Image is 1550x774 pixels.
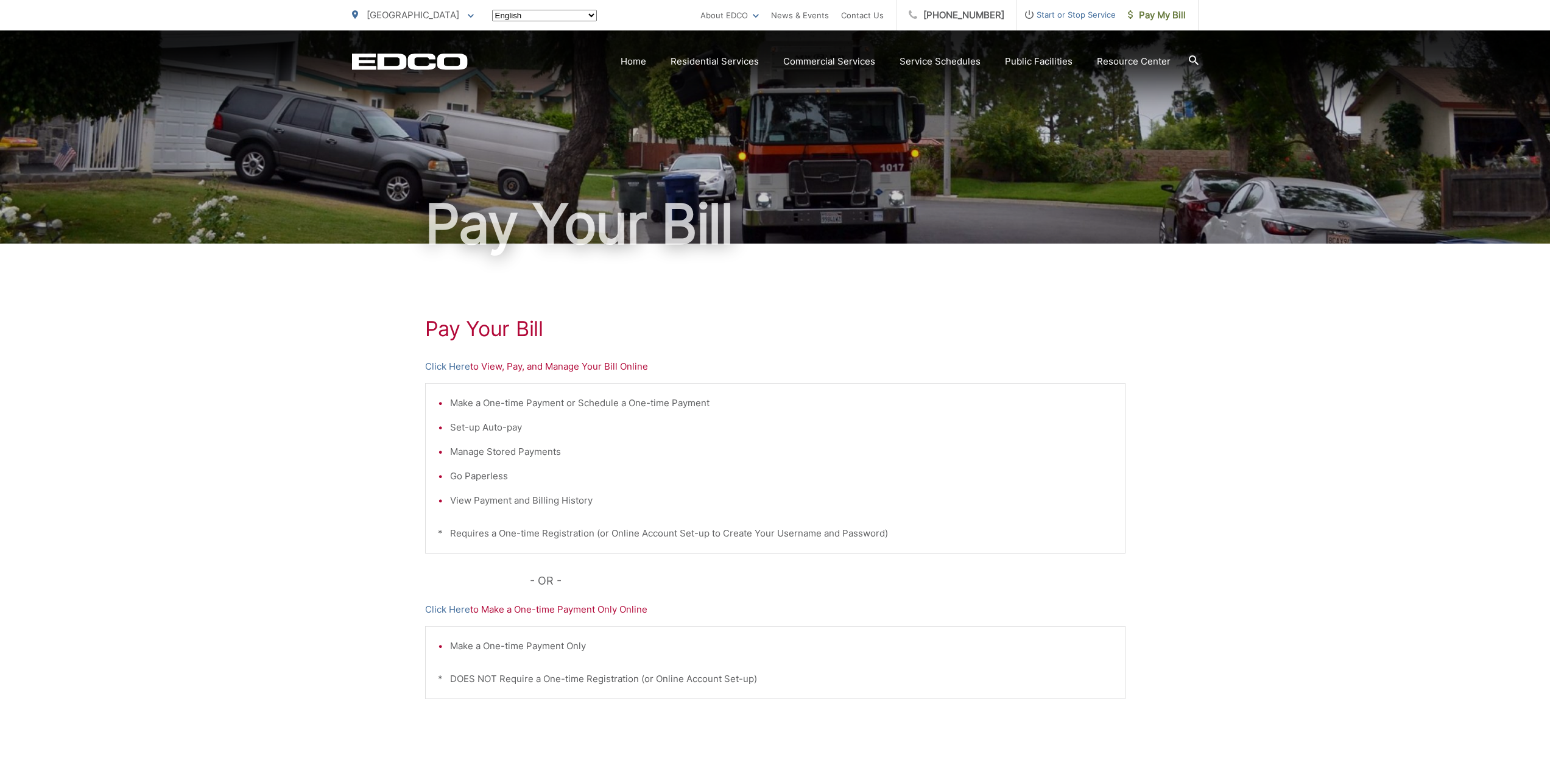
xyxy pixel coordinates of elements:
[425,602,470,617] a: Click Here
[352,194,1199,255] h1: Pay Your Bill
[367,9,459,21] span: [GEOGRAPHIC_DATA]
[900,54,981,69] a: Service Schedules
[1128,8,1186,23] span: Pay My Bill
[621,54,646,69] a: Home
[671,54,759,69] a: Residential Services
[841,8,884,23] a: Contact Us
[450,445,1113,459] li: Manage Stored Payments
[492,10,597,21] select: Select a language
[425,602,1126,617] p: to Make a One-time Payment Only Online
[450,639,1113,653] li: Make a One-time Payment Only
[1005,54,1073,69] a: Public Facilities
[450,493,1113,508] li: View Payment and Billing History
[438,526,1113,541] p: * Requires a One-time Registration (or Online Account Set-up to Create Your Username and Password)
[1097,54,1171,69] a: Resource Center
[425,359,470,374] a: Click Here
[783,54,875,69] a: Commercial Services
[700,8,759,23] a: About EDCO
[425,359,1126,374] p: to View, Pay, and Manage Your Bill Online
[450,396,1113,410] li: Make a One-time Payment or Schedule a One-time Payment
[771,8,829,23] a: News & Events
[530,572,1126,590] p: - OR -
[450,469,1113,484] li: Go Paperless
[450,420,1113,435] li: Set-up Auto-pay
[438,672,1113,686] p: * DOES NOT Require a One-time Registration (or Online Account Set-up)
[352,53,468,70] a: EDCD logo. Return to the homepage.
[425,317,1126,341] h1: Pay Your Bill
